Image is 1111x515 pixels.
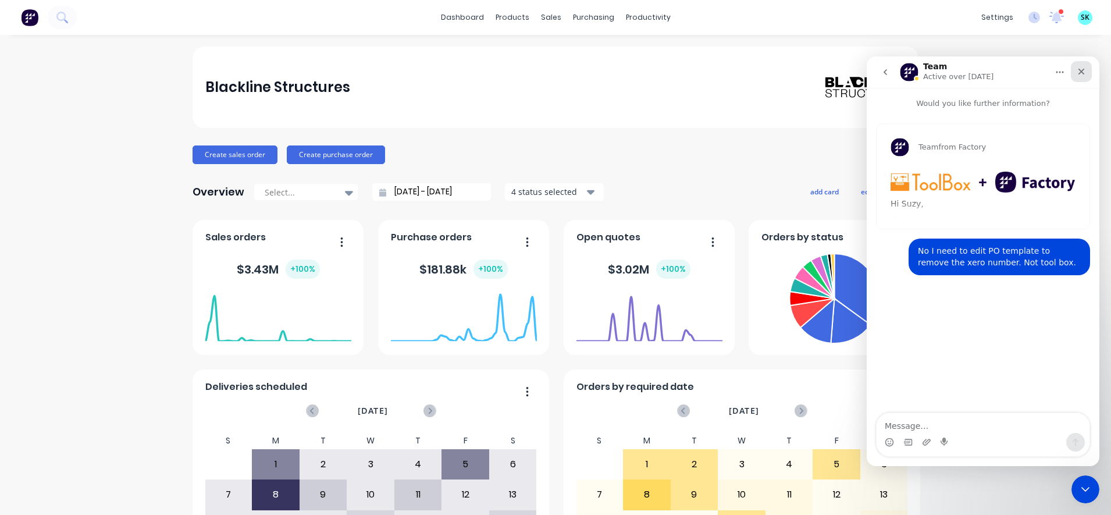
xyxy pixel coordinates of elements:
div: 2 [300,450,347,479]
div: 9 [300,480,347,509]
div: T [671,432,718,449]
div: S [576,432,624,449]
div: 10 [347,480,394,509]
button: Create sales order [193,145,277,164]
div: 11 [766,480,813,509]
div: $ 3.02M [608,260,690,279]
span: [DATE] [358,404,388,417]
div: S [205,432,252,449]
div: T [394,432,442,449]
div: 1 [252,450,299,479]
span: [DATE] [729,404,759,417]
img: Blackline Structures [824,76,906,99]
div: 13 [861,480,907,509]
span: SK [1081,12,1089,23]
div: W [347,432,394,449]
div: + 100 % [656,260,690,279]
button: Create purchase order [287,145,385,164]
button: edit dashboard [853,184,918,199]
div: T [765,432,813,449]
div: 8 [624,480,670,509]
div: $ 3.43M [237,260,320,279]
div: 3 [347,450,394,479]
div: + 100 % [286,260,320,279]
button: 4 status selected [505,183,604,201]
div: + 100 % [473,260,508,279]
div: Overview [193,180,244,204]
div: products [490,9,535,26]
div: 5 [813,450,860,479]
div: 8 [252,480,299,509]
iframe: Intercom live chat [867,56,1099,466]
div: M [252,432,300,449]
span: Orders by status [761,230,843,244]
div: S [860,432,908,449]
div: F [441,432,489,449]
div: 11 [395,480,441,509]
div: 5 [442,450,489,479]
div: sales [535,9,567,26]
div: 2 [671,450,718,479]
div: 12 [442,480,489,509]
div: 4 status selected [511,186,585,198]
div: 10 [718,480,765,509]
div: $ 181.88k [419,260,508,279]
div: W [718,432,765,449]
div: 3 [718,450,765,479]
div: 4 [395,450,441,479]
div: 1 [624,450,670,479]
div: 6 [490,450,536,479]
div: 12 [813,480,860,509]
button: add card [803,184,846,199]
div: T [300,432,347,449]
div: 4 [766,450,813,479]
img: Factory [21,9,38,26]
div: 6 [861,450,907,479]
span: Purchase orders [391,230,472,244]
div: purchasing [567,9,620,26]
div: Blackline Structures [205,76,350,99]
span: Sales orders [205,230,266,244]
div: S [489,432,537,449]
div: productivity [620,9,676,26]
div: 7 [205,480,252,509]
div: 9 [671,480,718,509]
div: 7 [576,480,623,509]
a: dashboard [435,9,490,26]
span: Open quotes [576,230,640,244]
div: 13 [490,480,536,509]
div: M [623,432,671,449]
div: settings [975,9,1019,26]
iframe: Intercom live chat [1071,475,1099,503]
div: F [813,432,860,449]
